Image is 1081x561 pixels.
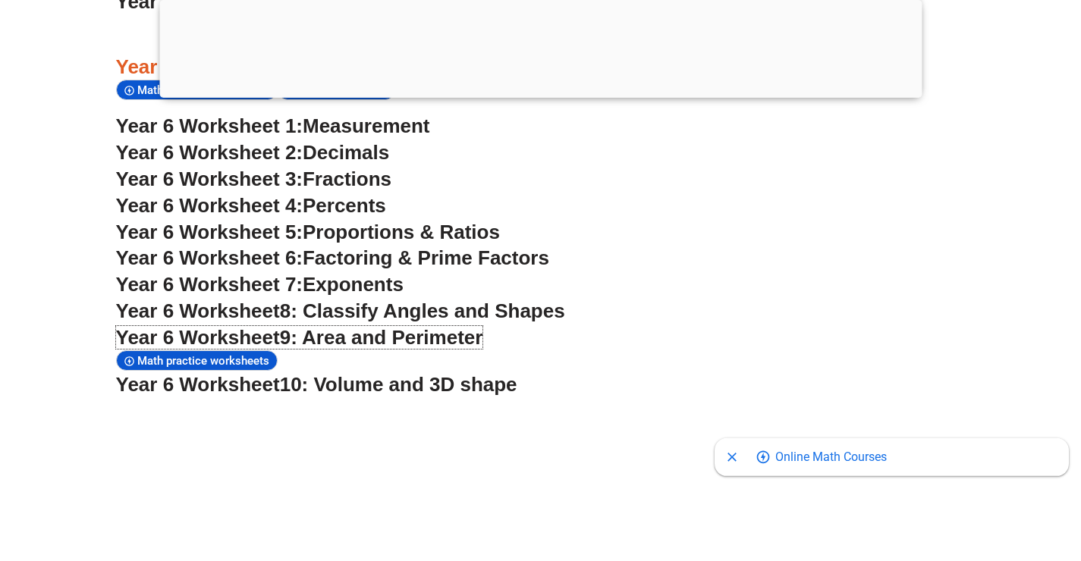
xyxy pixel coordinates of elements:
iframe: Chat Widget [821,390,1081,561]
span: Math practice worksheets [137,83,274,97]
span: Percents [303,194,386,217]
a: Year 6 Worksheet8: Classify Angles and Shapes [116,299,565,322]
span: Year 6 Worksheet 3: [116,168,303,190]
span: Online Math Courses [775,440,887,471]
span: Factoring & Prime Factors [303,246,549,269]
a: Year 6 Worksheet 5:Proportions & Ratios [116,221,500,243]
a: Year 6 Worksheet 6:Factoring & Prime Factors [116,246,549,269]
span: Fractions [303,168,391,190]
a: Year 6 Worksheet 4:Percents [116,194,386,217]
span: 9: Area and Perimeter [280,326,483,349]
span: Year 6 Worksheet 4: [116,194,303,217]
span: Year 6 Worksheet 1: [116,114,303,137]
span: Year 6 Worksheet 6: [116,246,303,269]
span: Year 6 Worksheet [116,373,280,396]
span: 10: Volume and 3D shape [280,373,517,396]
span: Decimals [303,141,389,164]
a: Year 6 Worksheet 1:Measurement [116,114,430,137]
span: 8: Classify Angles and Shapes [280,299,565,322]
span: Proportions & Ratios [303,221,500,243]
span: Measurement [303,114,430,137]
a: Year 6 Worksheet9: Area and Perimeter [116,326,483,349]
h3: Year 6 Math Worksheets [116,55,966,80]
span: Year 6 Worksheet [116,326,280,349]
span: Math practice worksheets [137,354,274,368]
a: Year 6 Worksheet 2:Decimals [116,141,390,164]
a: Year 6 Worksheet 7:Exponents [116,273,404,296]
span: Exponents [303,273,404,296]
span: Year 6 Worksheet 5: [116,221,303,243]
span: Year 6 Worksheet 2: [116,141,303,164]
span: Year 6 Worksheet 7: [116,273,303,296]
a: Year 6 Worksheet10: Volume and 3D shape [116,373,517,396]
a: Year 6 Worksheet 3:Fractions [116,168,391,190]
span: Year 6 Worksheet [116,299,280,322]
